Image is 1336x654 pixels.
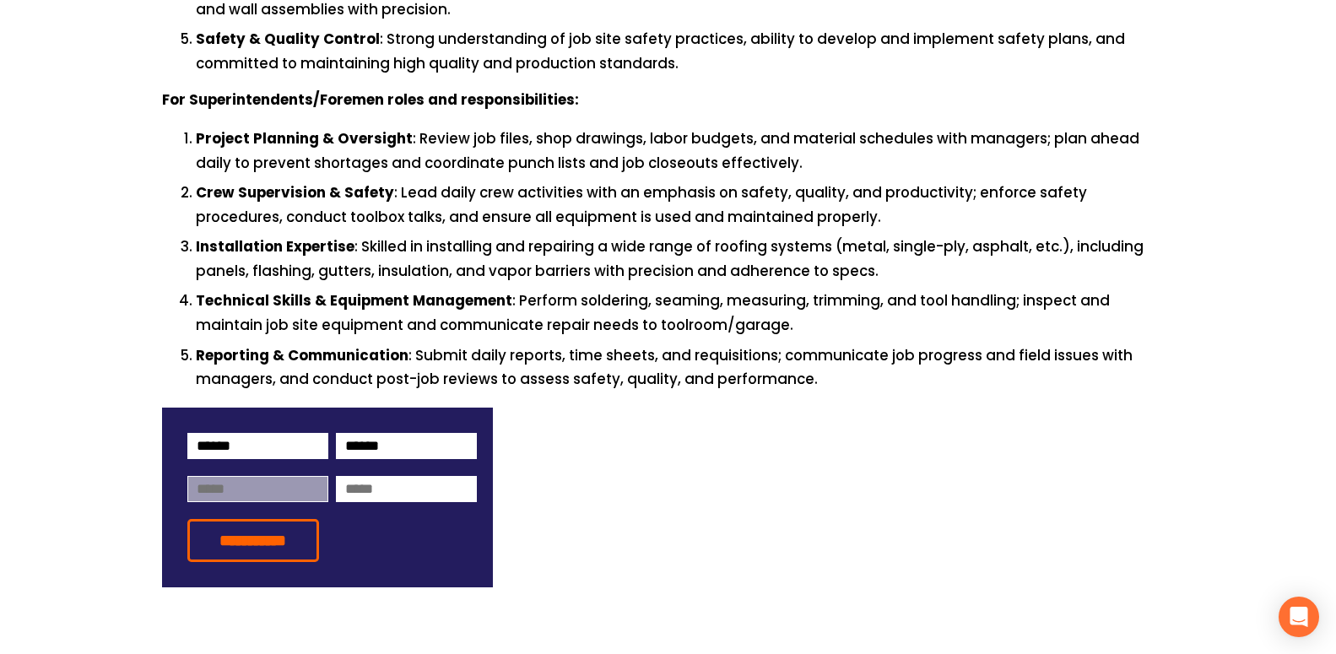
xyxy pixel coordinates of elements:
p: : Review job files, shop drawings, labor budgets, and material schedules with managers; plan ahea... [196,127,1175,175]
p: : Strong understanding of job site safety practices, ability to develop and implement safety plan... [196,28,1175,75]
strong: Reporting & Communication [196,344,408,369]
p: : Skilled in installing and repairing a wide range of roofing systems (metal, single-ply, asphalt... [196,235,1175,283]
strong: Project Planning & Oversight [196,127,413,152]
strong: Installation Expertise [196,235,354,260]
p: : Submit daily reports, time sheets, and requisitions; communicate job progress and field issues ... [196,344,1175,392]
strong: For Superintendents/Foremen roles and responsibilities: [162,89,579,113]
strong: Technical Skills & Equipment Management [196,289,512,314]
div: Open Intercom Messenger [1279,597,1319,637]
strong: Crew Supervision & Safety [196,181,394,206]
p: : Lead daily crew activities with an emphasis on safety, quality, and productivity; enforce safet... [196,181,1175,229]
strong: Safety & Quality Control [196,28,380,52]
p: : Perform soldering, seaming, measuring, trimming, and tool handling; inspect and maintain job si... [196,289,1175,337]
